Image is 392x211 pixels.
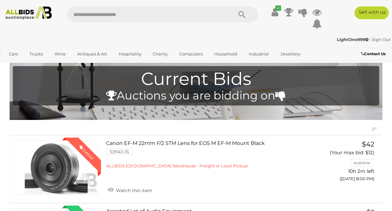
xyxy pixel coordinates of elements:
span: $42 [362,140,374,148]
a: Charity [148,49,172,59]
button: Search [226,6,258,22]
a: ✔ [270,6,279,18]
a: Antiques & Art [73,49,111,59]
a: Household [210,49,241,59]
a: Watch this item [106,185,154,195]
a: Industrial [245,49,273,59]
h1: Current Bids [16,69,376,89]
a: Cars [5,49,22,59]
a: Trucks [25,49,47,59]
a: Sports [29,59,50,70]
div: Outbid [71,138,101,167]
a: Jewellery [276,49,304,59]
span: | [370,37,371,42]
a: Office [5,59,25,70]
a: Sell with us [354,6,389,19]
a: LightOne999 [337,37,370,42]
h4: Auctions you are bidding on [16,89,376,102]
a: [GEOGRAPHIC_DATA] [53,59,107,70]
img: Allbids.com.au [3,6,54,20]
a: Canon EF-M 22mm F/2 STM Lens for EOS M EF-M Mount Black 53943-15 ALLBIDS [GEOGRAPHIC_DATA] Wareho... [111,140,315,169]
i: ✔ [275,5,281,11]
a: Outbid [14,140,98,195]
a: Wine [50,49,70,59]
strong: LightOne999 [337,37,369,42]
b: Contact Us [361,51,386,56]
a: Hospitality [114,49,146,59]
a: Contact Us [361,50,387,57]
span: Watch this item [114,188,152,193]
a: Sign Out [372,37,390,42]
a: $42 (Your max bid: $12) acdcbne 10h 2m left ([DATE] 8:00 PM) [325,140,376,185]
a: Computers [175,49,207,59]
